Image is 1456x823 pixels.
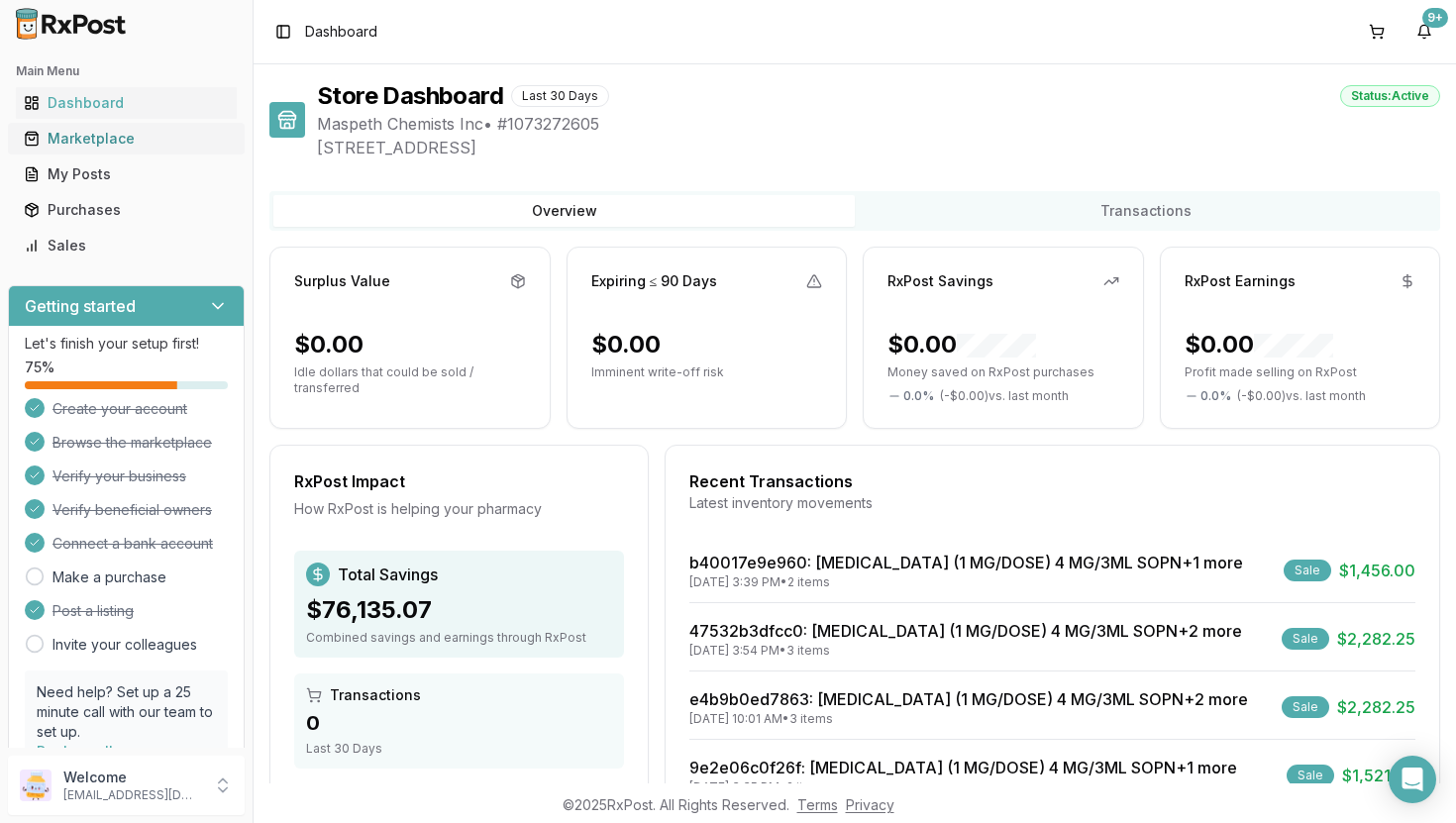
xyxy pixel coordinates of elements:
[689,621,1242,641] a: 47532b3dfcc0: [MEDICAL_DATA] (1 MG/DOSE) 4 MG/3ML SOPN+2 more
[8,194,245,226] button: Purchases
[306,741,612,757] div: Last 30 Days
[689,469,1415,493] div: Recent Transactions
[1200,388,1231,404] span: 0.0 %
[294,271,390,291] div: Surplus Value
[338,563,438,586] span: Total Savings
[689,689,1248,709] a: e4b9b0ed7863: [MEDICAL_DATA] (1 MG/DOSE) 4 MG/3ML SOPN+2 more
[63,787,201,803] p: [EMAIL_ADDRESS][DOMAIN_NAME]
[306,709,612,737] div: 0
[591,329,661,360] div: $0.00
[63,768,201,787] p: Welcome
[940,388,1069,404] span: ( - $0.00 ) vs. last month
[887,364,1119,380] p: Money saved on RxPost purchases
[1185,271,1296,291] div: RxPost Earnings
[20,770,52,801] img: User avatar
[37,682,216,742] p: Need help? Set up a 25 minute call with our team to set up.
[294,469,624,493] div: RxPost Impact
[8,230,245,261] button: Sales
[24,164,229,184] div: My Posts
[1342,764,1415,787] span: $1,521.50
[305,22,377,42] nav: breadcrumb
[25,334,228,354] p: Let's finish your setup first!
[24,93,229,113] div: Dashboard
[1339,559,1415,582] span: $1,456.00
[8,8,135,40] img: RxPost Logo
[1237,388,1366,404] span: ( - $0.00 ) vs. last month
[306,594,612,626] div: $76,135.07
[8,123,245,154] button: Marketplace
[1408,16,1440,48] button: 9+
[52,534,213,554] span: Connect a bank account
[24,236,229,256] div: Sales
[511,85,609,107] div: Last 30 Days
[1185,364,1416,380] p: Profit made selling on RxPost
[1337,627,1415,651] span: $2,282.25
[1422,8,1448,28] div: 9+
[591,271,718,291] div: Expiring ≤ 90 Days
[330,685,421,705] span: Transactions
[317,112,1440,136] span: Maspeth Chemists Inc • # 1073272605
[1282,628,1329,650] div: Sale
[1284,560,1331,581] div: Sale
[887,329,1036,360] div: $0.00
[52,399,187,419] span: Create your account
[689,711,1248,727] div: [DATE] 10:01 AM • 3 items
[294,364,526,396] p: Idle dollars that could be sold / transferred
[689,553,1243,572] a: b40017e9e960: [MEDICAL_DATA] (1 MG/DOSE) 4 MG/3ML SOPN+1 more
[273,195,855,227] button: Overview
[16,228,237,263] a: Sales
[24,129,229,149] div: Marketplace
[689,574,1243,590] div: [DATE] 3:39 PM • 2 items
[689,779,1237,795] div: [DATE] 3:35 PM • 2 items
[903,388,934,404] span: 0.0 %
[855,195,1436,227] button: Transactions
[37,743,113,760] a: Book a call
[305,22,377,42] span: Dashboard
[16,63,237,79] h2: Main Menu
[294,499,624,519] div: How RxPost is helping your pharmacy
[797,796,838,813] a: Terms
[591,364,823,380] p: Imminent write-off risk
[689,758,1237,777] a: 9e2e06c0f26f: [MEDICAL_DATA] (1 MG/DOSE) 4 MG/3ML SOPN+1 more
[16,192,237,228] a: Purchases
[16,156,237,192] a: My Posts
[8,158,245,190] button: My Posts
[52,466,186,486] span: Verify your business
[1337,695,1415,719] span: $2,282.25
[24,200,229,220] div: Purchases
[306,630,612,646] div: Combined savings and earnings through RxPost
[689,643,1242,659] div: [DATE] 3:54 PM • 3 items
[317,136,1440,159] span: [STREET_ADDRESS]
[1287,765,1334,786] div: Sale
[8,87,245,119] button: Dashboard
[689,493,1415,513] div: Latest inventory movements
[887,271,993,291] div: RxPost Savings
[25,358,54,377] span: 75 %
[52,635,197,655] a: Invite your colleagues
[25,294,136,318] h3: Getting started
[1282,696,1329,718] div: Sale
[52,433,212,453] span: Browse the marketplace
[52,601,134,621] span: Post a listing
[1185,329,1333,360] div: $0.00
[317,80,503,112] h1: Store Dashboard
[1389,756,1436,803] div: Open Intercom Messenger
[294,329,364,360] div: $0.00
[52,500,212,520] span: Verify beneficial owners
[16,121,237,156] a: Marketplace
[846,796,894,813] a: Privacy
[1340,85,1440,107] div: Status: Active
[52,567,166,587] a: Make a purchase
[16,85,237,121] a: Dashboard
